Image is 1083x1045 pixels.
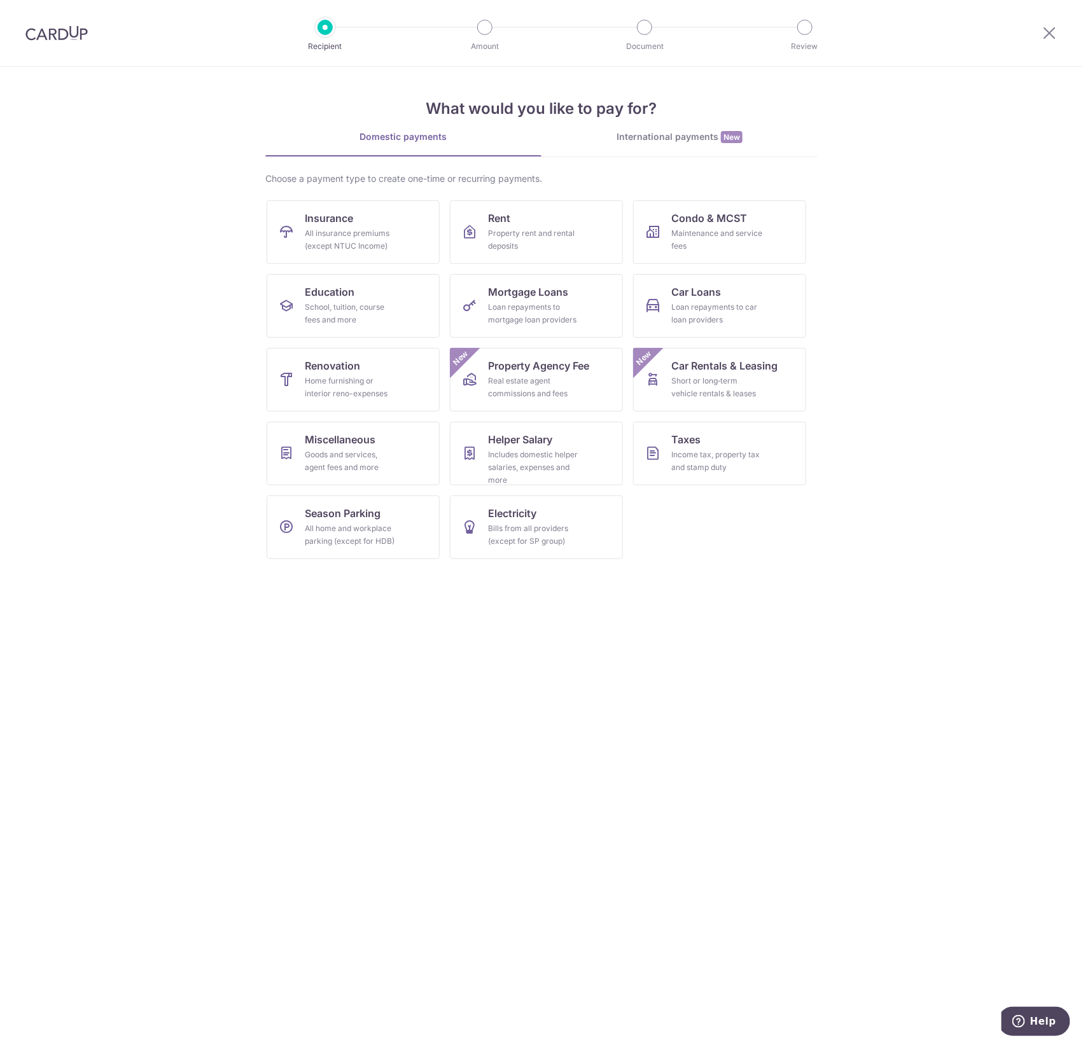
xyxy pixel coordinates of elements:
[488,522,580,548] div: Bills from all providers (except for SP group)
[305,284,354,300] span: Education
[671,284,721,300] span: Car Loans
[305,301,396,326] div: School, tuition, course fees and more
[305,448,396,474] div: Goods and services, agent fees and more
[671,448,763,474] div: Income tax, property tax and stamp duty
[1002,1007,1070,1039] iframe: Opens a widget where you can find more information
[267,200,440,264] a: InsuranceAll insurance premiums (except NTUC Income)
[671,358,778,373] span: Car Rentals & Leasing
[450,422,623,485] a: Helper SalaryIncludes domestic helper salaries, expenses and more
[450,200,623,264] a: RentProperty rent and rental deposits
[488,301,580,326] div: Loan repayments to mortgage loan providers
[25,25,88,41] img: CardUp
[265,97,818,120] h4: What would you like to pay for?
[671,211,747,226] span: Condo & MCST
[450,348,623,412] a: Property Agency FeeReal estate agent commissions and feesNew
[488,448,580,487] div: Includes domestic helper salaries, expenses and more
[488,211,510,226] span: Rent
[265,130,541,143] div: Domestic payments
[671,432,701,447] span: Taxes
[597,40,692,53] p: Document
[671,227,763,253] div: Maintenance and service fees
[633,422,806,485] a: TaxesIncome tax, property tax and stamp duty
[305,522,396,548] div: All home and workplace parking (except for HDB)
[488,375,580,400] div: Real estate agent commissions and fees
[267,495,440,559] a: Season ParkingAll home and workplace parking (except for HDB)
[671,301,763,326] div: Loan repayments to car loan providers
[438,40,532,53] p: Amount
[305,227,396,253] div: All insurance premiums (except NTUC Income)
[488,227,580,253] div: Property rent and rental deposits
[488,432,552,447] span: Helper Salary
[634,348,655,369] span: New
[278,40,372,53] p: Recipient
[541,130,818,144] div: International payments
[671,375,763,400] div: Short or long‑term vehicle rentals & leases
[633,274,806,338] a: Car LoansLoan repayments to car loan providers
[721,131,743,143] span: New
[305,506,381,521] span: Season Parking
[267,422,440,485] a: MiscellaneousGoods and services, agent fees and more
[305,358,360,373] span: Renovation
[305,375,396,400] div: Home furnishing or interior reno-expenses
[305,432,375,447] span: Miscellaneous
[265,172,818,185] div: Choose a payment type to create one-time or recurring payments.
[488,506,536,521] span: Electricity
[633,348,806,412] a: Car Rentals & LeasingShort or long‑term vehicle rentals & leasesNew
[267,274,440,338] a: EducationSchool, tuition, course fees and more
[488,358,589,373] span: Property Agency Fee
[451,348,472,369] span: New
[450,495,623,559] a: ElectricityBills from all providers (except for SP group)
[267,348,440,412] a: RenovationHome furnishing or interior reno-expenses
[758,40,852,53] p: Review
[488,284,568,300] span: Mortgage Loans
[305,211,353,226] span: Insurance
[450,274,623,338] a: Mortgage LoansLoan repayments to mortgage loan providers
[633,200,806,264] a: Condo & MCSTMaintenance and service fees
